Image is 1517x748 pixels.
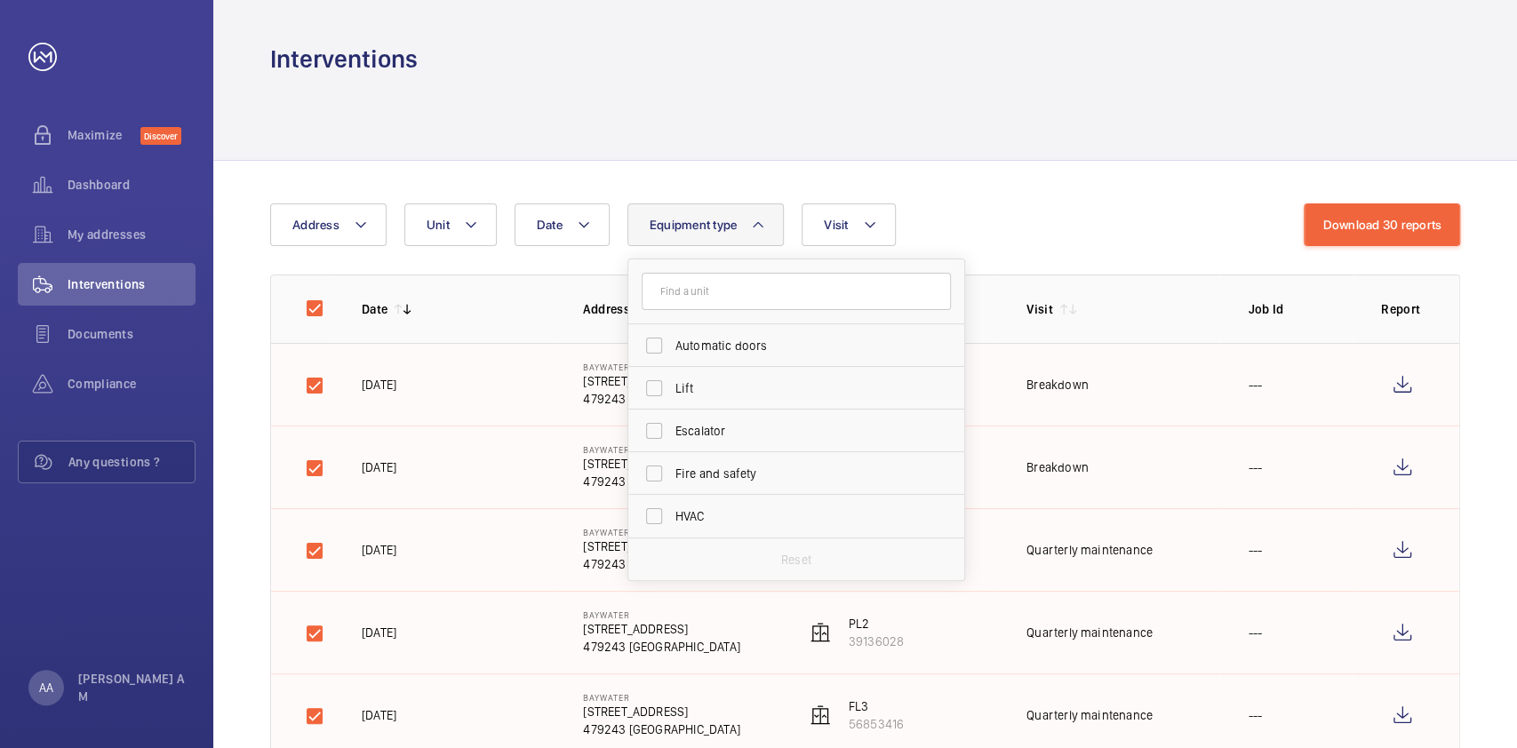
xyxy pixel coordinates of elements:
p: Baywater [583,609,739,620]
span: Discover [140,127,181,145]
input: Find a unit [642,273,951,310]
button: Equipment type [627,203,785,246]
h1: Interventions [270,43,418,76]
span: Interventions [68,275,196,293]
p: 479243 [GEOGRAPHIC_DATA] [583,473,739,490]
p: Reset [781,551,811,569]
p: AA [39,679,53,696]
p: --- [1248,458,1262,476]
p: Baywater [583,692,739,703]
img: elevator.svg [810,622,831,643]
p: Report [1381,300,1424,318]
p: 479243 [GEOGRAPHIC_DATA] [583,390,739,408]
div: Quarterly maintenance [1026,706,1153,724]
p: [STREET_ADDRESS] [583,703,739,720]
span: Equipment type [650,218,738,232]
p: [DATE] [362,624,396,641]
p: [DATE] [362,376,396,394]
p: 479243 [GEOGRAPHIC_DATA] [583,720,739,738]
p: [DATE] [362,458,396,476]
img: elevator.svg [810,704,831,726]
p: 479243 [GEOGRAPHIC_DATA] [583,555,739,573]
p: Visit [1026,300,1053,318]
p: 479243 [GEOGRAPHIC_DATA] [583,638,739,656]
p: Baywater [583,362,739,372]
p: [STREET_ADDRESS] [583,372,739,390]
p: [DATE] [362,541,396,559]
button: Date [515,203,610,246]
p: [PERSON_NAME] A M [78,670,185,705]
p: --- [1248,376,1262,394]
p: [STREET_ADDRESS] [583,537,739,555]
span: Address [292,218,339,232]
div: Quarterly maintenance [1026,624,1153,641]
p: 39136028 [849,633,904,650]
p: Baywater [583,444,739,455]
span: Maximize [68,126,140,144]
div: Breakdown [1026,376,1089,394]
button: Unit [404,203,497,246]
span: Escalator [675,422,920,440]
p: PL2 [849,615,904,633]
button: Download 30 reports [1304,203,1460,246]
div: Quarterly maintenance [1026,541,1153,559]
p: Date [362,300,387,318]
span: HVAC [675,507,920,525]
p: --- [1248,624,1262,641]
span: Documents [68,325,196,343]
span: Fire and safety [675,465,920,482]
p: Job Id [1248,300,1353,318]
span: Automatic doors [675,337,920,354]
span: Any questions ? [68,453,195,471]
p: [DATE] [362,706,396,724]
p: Baywater [583,527,739,537]
div: Breakdown [1026,458,1089,476]
p: --- [1248,706,1262,724]
span: Compliance [68,375,196,393]
p: 56853416 [849,715,904,733]
span: Dashboard [68,176,196,194]
p: FL3 [849,697,904,715]
span: My addresses [68,226,196,243]
span: Lift [675,379,920,397]
span: Unit [427,218,450,232]
button: Visit [802,203,895,246]
button: Address [270,203,387,246]
p: --- [1248,541,1262,559]
span: Date [537,218,563,232]
p: [STREET_ADDRESS] [583,620,739,638]
p: Address [583,300,776,318]
p: [STREET_ADDRESS] [583,455,739,473]
span: Visit [824,218,848,232]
